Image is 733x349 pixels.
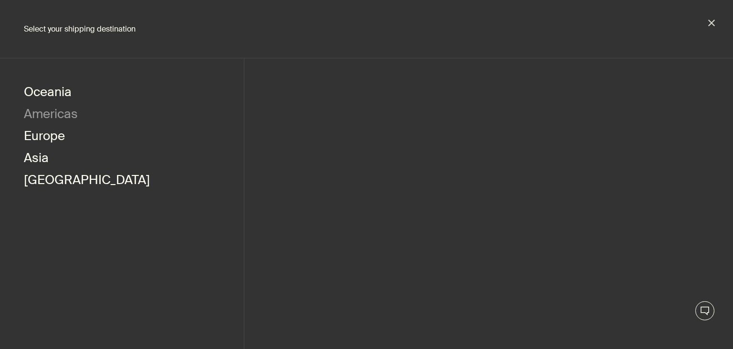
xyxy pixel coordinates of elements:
button: Live Assistance [695,301,714,320]
button: close [707,19,716,27]
button: Europe [24,126,65,148]
button: Americas [24,104,78,126]
button: Asia [24,148,49,170]
button: [GEOGRAPHIC_DATA] [24,170,150,192]
button: Oceania [24,82,72,104]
